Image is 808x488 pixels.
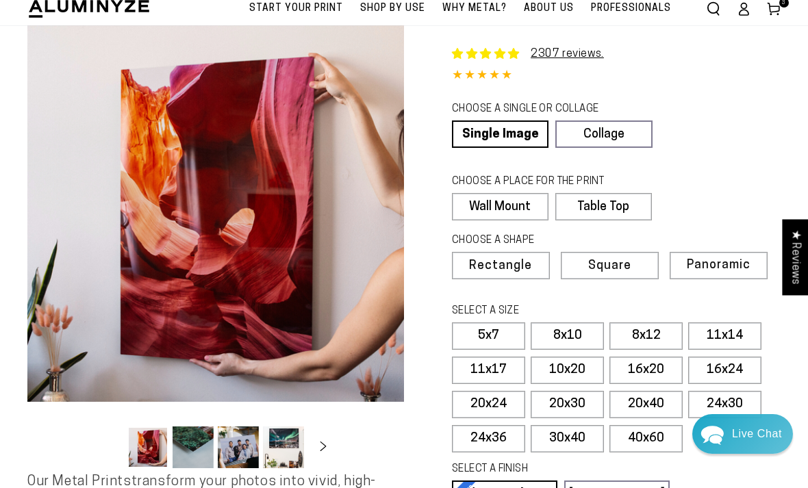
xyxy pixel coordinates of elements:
[555,120,652,148] a: Collage
[692,414,793,454] div: Chat widget toggle
[263,426,304,468] button: Load image 4 in gallery view
[555,193,652,220] label: Table Top
[469,260,532,272] span: Rectangle
[452,66,781,86] div: 4.85 out of 5.0 stars
[609,322,683,350] label: 8x12
[688,391,761,418] label: 24x30
[688,322,761,350] label: 11x14
[452,233,641,248] legend: CHOOSE A SHAPE
[218,426,259,468] button: Load image 3 in gallery view
[452,46,604,62] a: 2307 reviews.
[609,357,683,384] label: 16x20
[688,357,761,384] label: 16x24
[609,391,683,418] label: 20x40
[531,322,604,350] label: 8x10
[93,433,123,463] button: Slide left
[687,259,750,272] span: Panoramic
[452,193,548,220] label: Wall Mount
[452,322,525,350] label: 5x7
[588,260,631,272] span: Square
[308,433,338,463] button: Slide right
[452,120,548,148] a: Single Image
[782,219,808,295] div: Click to open Judge.me floating reviews tab
[452,357,525,384] label: 11x17
[732,414,782,454] div: Contact Us Directly
[452,425,525,452] label: 24x36
[452,462,644,477] legend: SELECT A FINISH
[452,102,640,117] legend: CHOOSE A SINGLE OR COLLAGE
[452,391,525,418] label: 20x24
[531,425,604,452] label: 30x40
[127,426,168,468] button: Load image 1 in gallery view
[173,426,214,468] button: Load image 2 in gallery view
[609,425,683,452] label: 40x60
[531,49,604,60] a: 2307 reviews.
[452,304,644,319] legend: SELECT A SIZE
[27,25,404,472] media-gallery: Gallery Viewer
[531,391,604,418] label: 20x30
[452,175,639,190] legend: CHOOSE A PLACE FOR THE PRINT
[531,357,604,384] label: 10x20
